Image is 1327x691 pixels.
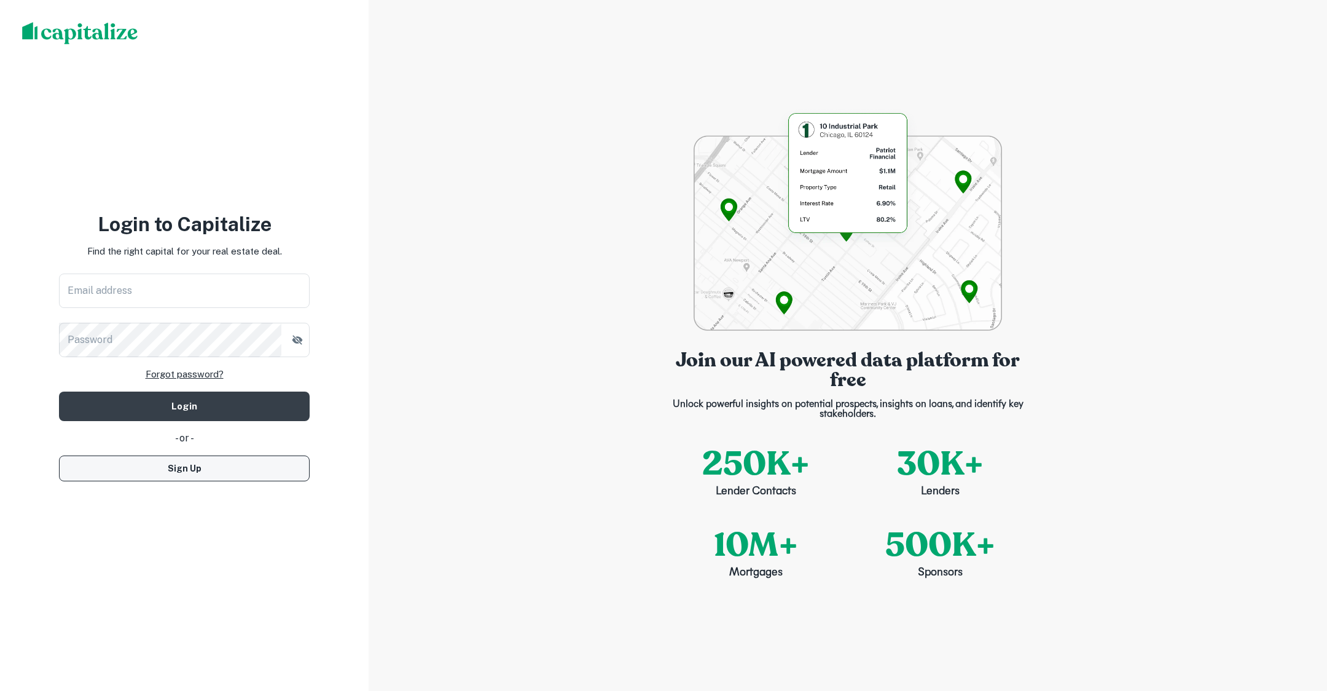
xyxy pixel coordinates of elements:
[1266,593,1327,652] iframe: Chat Widget
[59,210,310,239] h3: Login to Capitalize
[146,367,224,382] a: Forgot password?
[663,400,1032,419] p: Unlock powerful insights on potential prospects, insights on loans, and identify key stakeholders.
[694,109,1001,331] img: login-bg
[702,439,810,489] p: 250K+
[897,439,984,489] p: 30K+
[59,392,310,421] button: Login
[59,456,310,481] button: Sign Up
[729,565,783,582] p: Mortgages
[714,520,798,570] p: 10M+
[59,431,310,446] div: - or -
[716,484,796,500] p: Lender Contacts
[885,520,995,570] p: 500K+
[918,565,963,582] p: Sponsors
[87,244,282,259] p: Find the right capital for your real estate deal.
[921,484,960,500] p: Lenders
[663,350,1032,390] p: Join our AI powered data platform for free
[22,22,138,44] img: capitalize-logo.png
